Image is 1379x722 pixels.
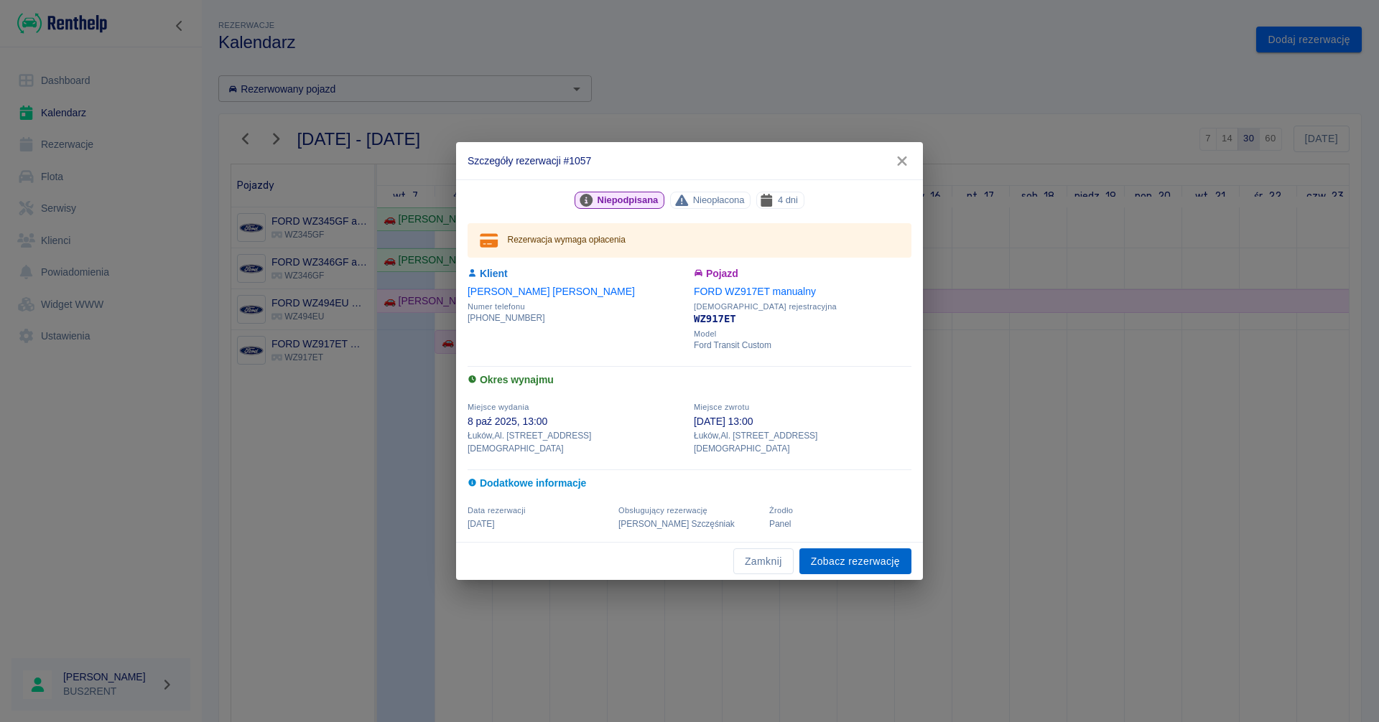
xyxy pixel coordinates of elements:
a: FORD WZ917ET manualny [694,286,816,297]
div: Rezerwacja wymaga opłacenia [508,228,626,253]
p: Łuków , Al. [STREET_ADDRESS][DEMOGRAPHIC_DATA] [468,429,685,455]
span: Żrodło [769,506,793,515]
h2: Szczegóły rezerwacji #1057 [456,142,923,179]
span: Data rezerwacji [468,506,526,515]
span: Miejsce zwrotu [694,403,749,411]
p: [DATE] 13:00 [694,414,911,429]
p: Panel [769,517,911,530]
p: Łuków , Al. [STREET_ADDRESS][DEMOGRAPHIC_DATA] [694,429,911,455]
p: [PHONE_NUMBER] [468,311,685,324]
a: [PERSON_NAME] [PERSON_NAME] [468,286,635,297]
span: Miejsce wydania [468,403,529,411]
p: Ford Transit Custom [694,339,911,352]
span: 4 dni [772,192,804,207]
p: [DATE] [468,517,610,530]
h6: Pojazd [694,266,911,281]
span: Niepodpisana [592,192,664,207]
h6: Okres wynajmu [468,372,911,388]
button: Zamknij [733,548,794,575]
span: Obsługujący rezerwację [618,506,707,515]
h6: Klient [468,266,685,281]
p: [PERSON_NAME] Szczęśniak [618,517,761,530]
span: Nieopłacona [687,192,751,207]
a: Zobacz rezerwację [799,548,911,575]
span: Model [694,329,911,339]
span: [DEMOGRAPHIC_DATA] rejestracyjna [694,302,911,311]
p: 8 paź 2025, 13:00 [468,414,685,429]
span: Numer telefonu [468,302,685,311]
p: WZ917ET [694,311,911,327]
h6: Dodatkowe informacje [468,476,911,491]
